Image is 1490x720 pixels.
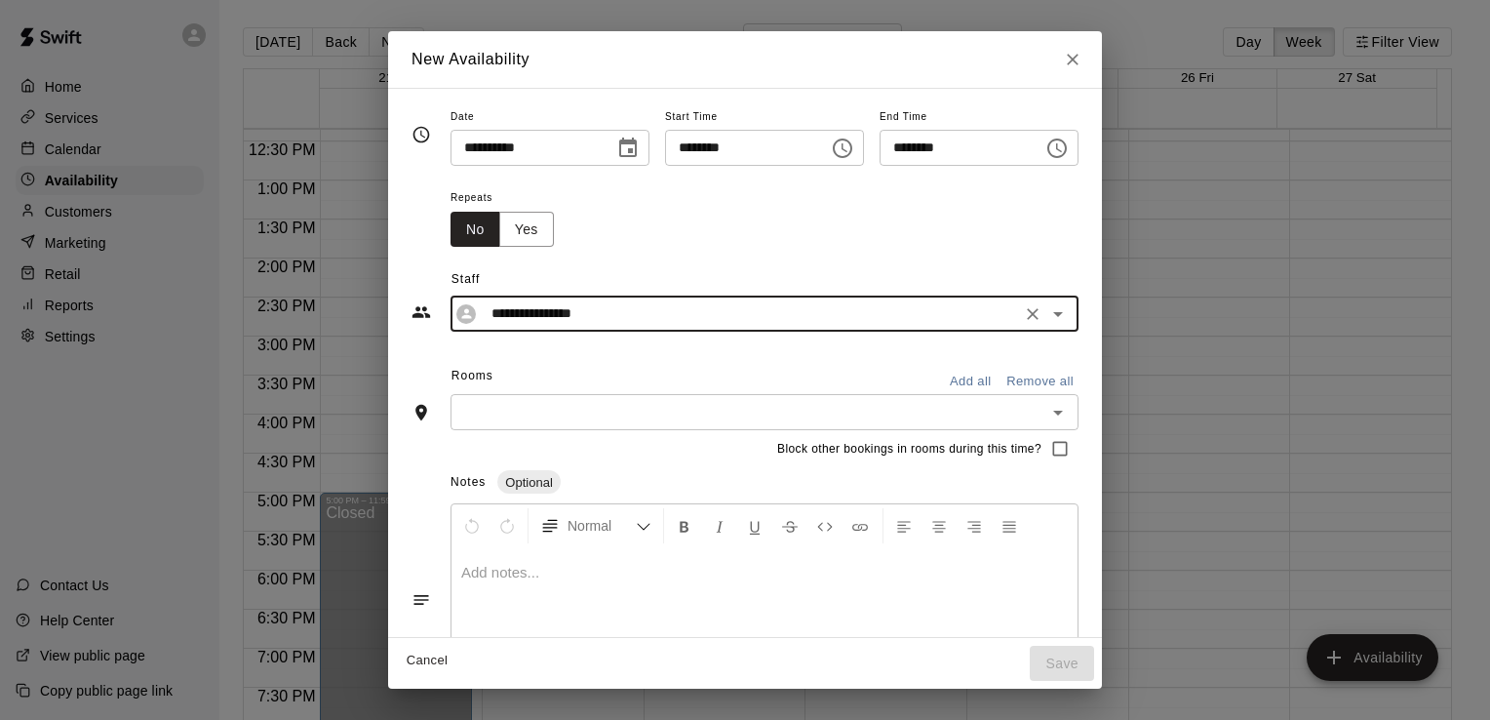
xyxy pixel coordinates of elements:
[1044,399,1072,426] button: Open
[490,508,524,543] button: Redo
[396,646,458,676] button: Cancel
[412,590,431,610] svg: Notes
[738,508,771,543] button: Format Underline
[451,475,486,489] span: Notes
[665,104,864,131] span: Start Time
[993,508,1026,543] button: Justify Align
[412,47,529,72] h6: New Availability
[773,508,806,543] button: Format Strikethrough
[497,475,560,490] span: Optional
[451,212,500,248] button: No
[880,104,1078,131] span: End Time
[703,508,736,543] button: Format Italics
[608,129,647,168] button: Choose date, selected date is Sep 22, 2025
[777,440,1041,460] span: Block other bookings in rooms during this time?
[922,508,956,543] button: Center Align
[451,185,569,212] span: Repeats
[1044,300,1072,328] button: Open
[1019,300,1046,328] button: Clear
[532,508,659,543] button: Formatting Options
[1038,129,1077,168] button: Choose time, selected time is 7:00 PM
[843,508,877,543] button: Insert Link
[958,508,991,543] button: Right Align
[939,367,1001,397] button: Add all
[1001,367,1078,397] button: Remove all
[412,403,431,422] svg: Rooms
[451,369,493,382] span: Rooms
[455,508,489,543] button: Undo
[412,125,431,144] svg: Timing
[451,104,649,131] span: Date
[823,129,862,168] button: Choose time, selected time is 3:00 PM
[1055,42,1090,77] button: Close
[808,508,842,543] button: Insert Code
[668,508,701,543] button: Format Bold
[499,212,554,248] button: Yes
[451,264,1078,296] span: Staff
[887,508,921,543] button: Left Align
[412,302,431,322] svg: Staff
[451,212,554,248] div: outlined button group
[568,516,636,536] span: Normal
